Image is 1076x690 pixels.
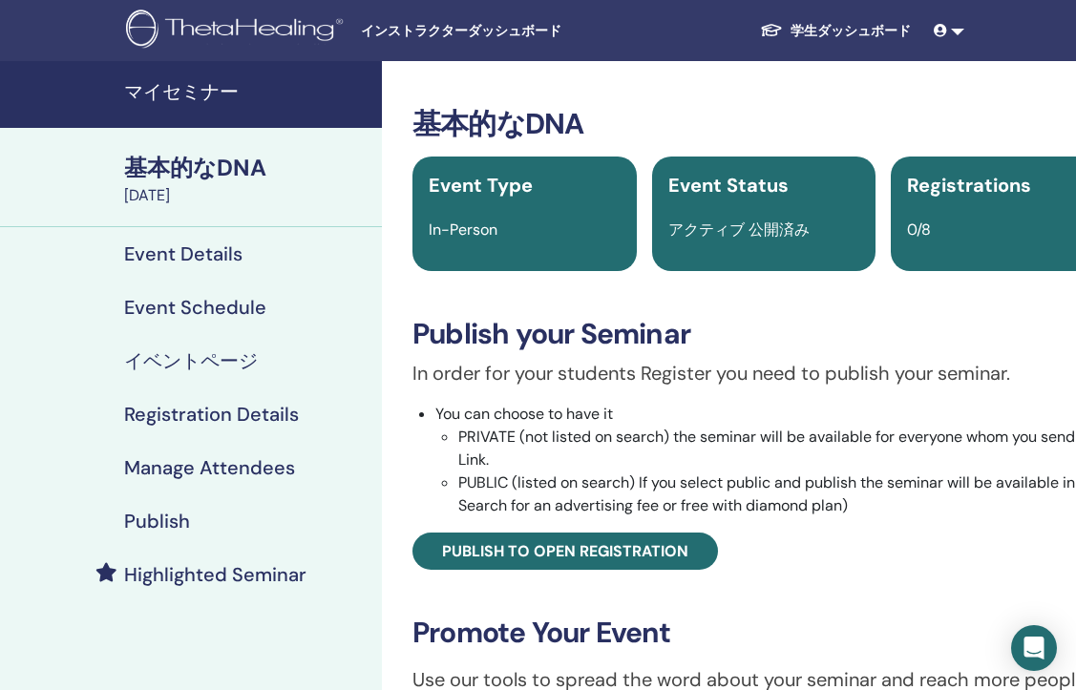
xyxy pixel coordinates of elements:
[126,10,349,52] img: logo.png
[124,403,299,426] h4: Registration Details
[668,173,789,198] span: Event Status
[1011,625,1057,671] div: インターコムメッセンジャーを開く
[760,22,783,38] img: graduation-cap-white.svg
[412,533,718,570] a: Publish to open registration
[124,456,295,479] h4: Manage Attendees
[124,510,190,533] h4: Publish
[907,220,931,240] span: 0/8
[361,21,647,41] span: インストラクターダッシュボード
[435,404,613,424] font: You can choose to have it
[124,152,370,184] div: 基本的なDNA
[442,541,688,561] span: Publish to open registration
[745,13,926,49] a: 学生ダッシュボード
[124,563,306,586] h4: Highlighted Seminar
[113,152,382,207] a: 基本的なDNA[DATE]
[791,22,911,39] font: 学生ダッシュボード
[429,173,533,198] span: Event Type
[668,220,810,240] span: アクティブ 公開済み
[124,80,370,103] h4: マイセミナー
[429,220,497,240] span: In-Person
[124,242,243,265] h4: Event Details
[124,184,370,207] div: [DATE]
[124,349,258,372] h4: イベントページ
[124,296,266,319] h4: Event Schedule
[907,173,1031,198] span: Registrations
